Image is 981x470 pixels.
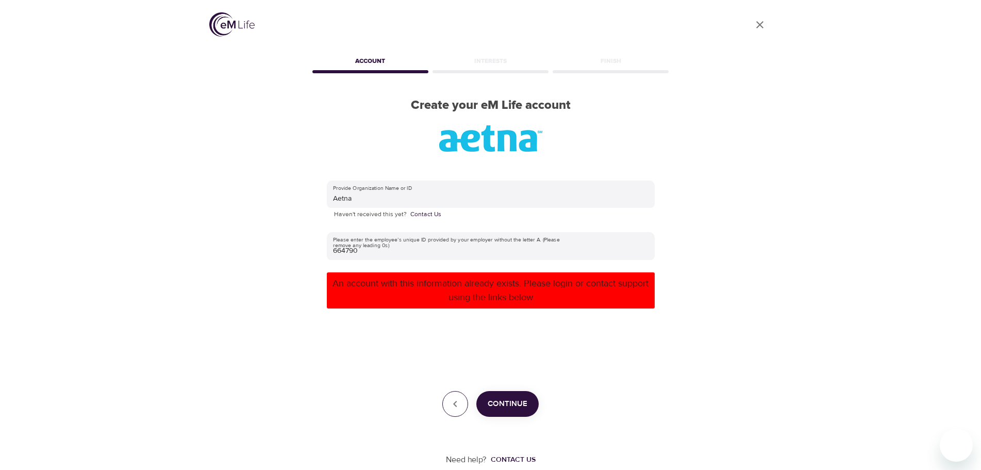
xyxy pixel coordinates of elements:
[488,397,527,411] span: Continue
[487,455,536,465] a: Contact us
[334,209,647,220] p: Haven't received this yet?
[940,429,973,462] iframe: Button to launch messaging window
[439,125,542,152] img: org_logo_8.jpg
[410,209,441,220] a: Contact Us
[747,12,772,37] a: close
[476,391,539,417] button: Continue
[310,98,671,113] h2: Create your eM Life account
[331,277,651,304] p: An account with this information already exists. Please login or contact support using the links ...
[491,455,536,465] div: Contact us
[209,12,255,37] img: logo
[446,454,487,466] p: Need help?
